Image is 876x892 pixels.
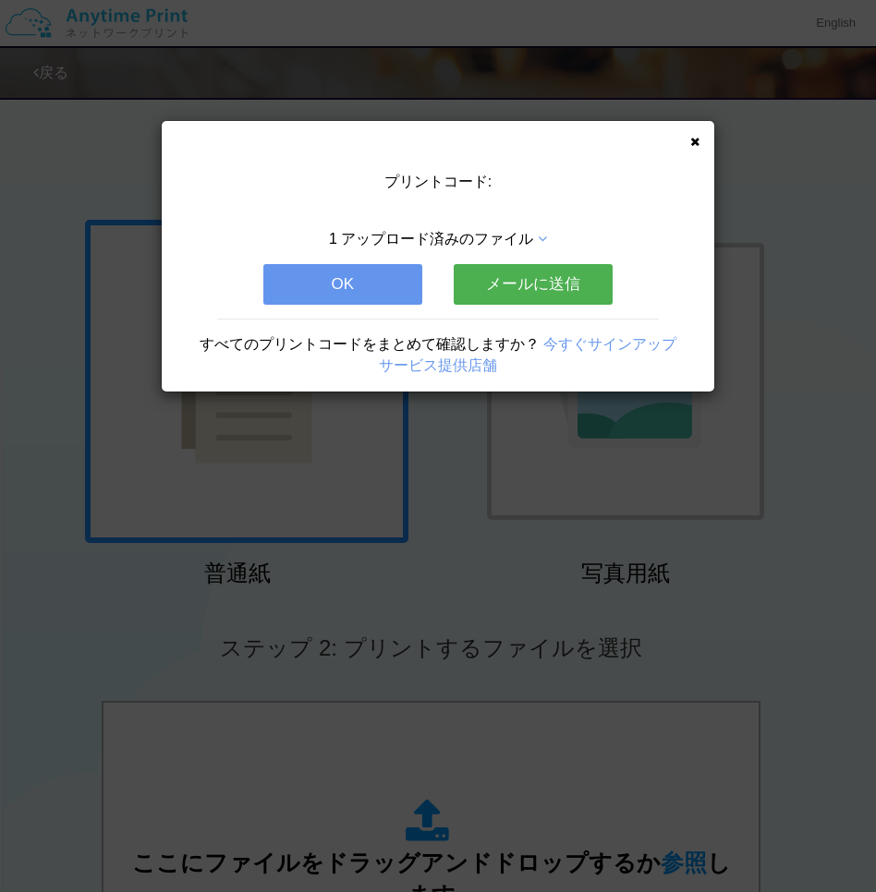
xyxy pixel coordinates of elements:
span: 1 アップロード済みのファイル [329,231,533,247]
span: すべてのプリントコードをまとめて確認しますか？ [200,336,540,352]
a: サービス提供店舗 [379,357,497,373]
span: プリントコード: [384,174,492,189]
a: 今すぐサインアップ [543,336,676,352]
button: メールに送信 [454,264,613,305]
button: OK [263,264,422,305]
